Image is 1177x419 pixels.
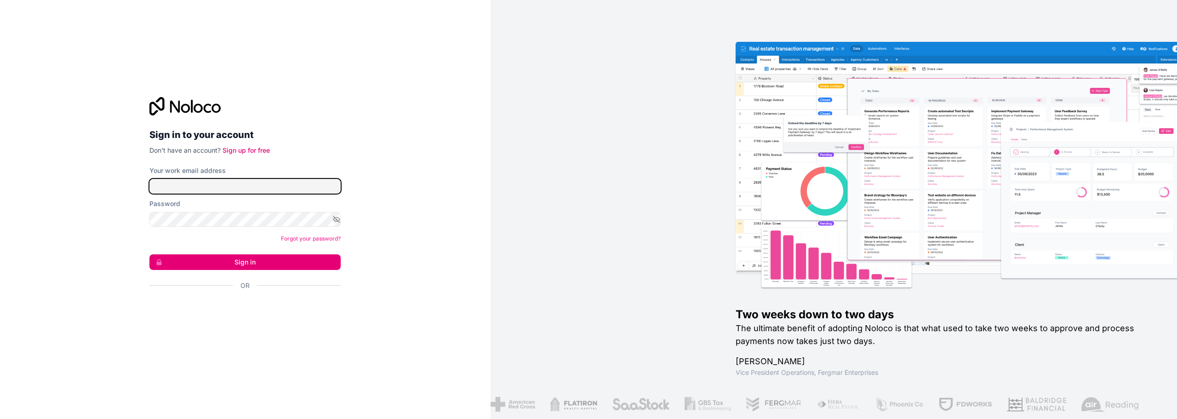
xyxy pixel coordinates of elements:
[149,126,341,143] h2: Sign in to your account
[736,307,1148,322] h1: Two weeks down to two days
[736,322,1148,348] h2: The ultimate benefit of adopting Noloco is that what used to take two weeks to approve and proces...
[611,397,668,412] img: /assets/saastock-C6Zbiodz.png
[873,397,923,412] img: /assets/phoenix-BREaitsQ.png
[149,146,221,154] span: Don't have an account?
[145,300,338,321] iframe: Botón de Acceder con Google
[683,397,730,412] img: /assets/gbstax-C-GtDUiK.png
[937,397,991,412] img: /assets/fdworks-Bi04fVtw.png
[736,368,1148,377] h1: Vice President Operations , Fergmar Enterprises
[1080,397,1138,412] img: /assets/airreading-FwAmRzSr.png
[815,397,858,412] img: /assets/fiera-fwj2N5v4.png
[149,179,341,194] input: Email address
[1006,397,1065,412] img: /assets/baldridge-DxmPIwAm.png
[549,397,596,412] img: /assets/flatiron-C8eUkumj.png
[149,166,226,175] label: Your work email address
[489,397,533,412] img: /assets/american-red-cross-BAupjrZR.png
[149,254,341,270] button: Sign in
[744,397,800,412] img: /assets/fergmar-CudnrXN5.png
[223,146,270,154] a: Sign up for free
[736,355,1148,368] h1: [PERSON_NAME]
[149,199,180,208] label: Password
[281,235,341,242] a: Forgot your password?
[240,281,250,290] span: Or
[149,212,341,227] input: Password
